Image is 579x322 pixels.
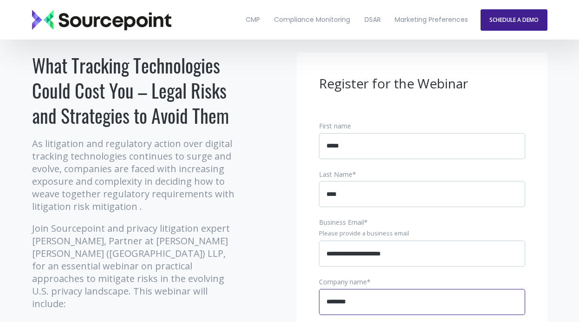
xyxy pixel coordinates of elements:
span: Last Name [319,170,352,179]
span: First name [319,121,351,130]
legend: Please provide a business email [319,229,525,238]
p: Join Sourcepoint and privacy litigation expert [PERSON_NAME], Partner at [PERSON_NAME] [PERSON_NA... [32,222,239,310]
a: SCHEDULE A DEMO [481,9,547,31]
h1: What Tracking Technologies Could Cost You – Legal Risks and Strategies to Avoid Them [32,53,239,128]
h3: Register for the Webinar [319,75,525,93]
img: Sourcepoint_logo_black_transparent (2)-2 [32,10,171,30]
span: Company name [319,277,367,286]
span: Business Email [319,218,364,227]
p: As litigation and regulatory action over digital tracking technologies continues to surge and evo... [32,137,239,213]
